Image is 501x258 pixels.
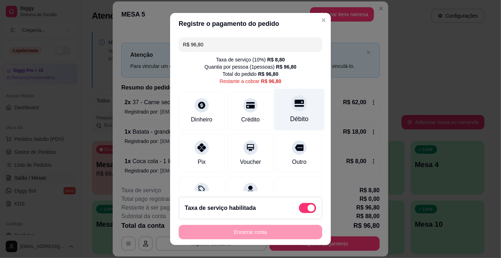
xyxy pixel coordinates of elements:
[240,158,261,166] div: Voucher
[198,158,206,166] div: Pix
[183,37,318,52] input: Ex.: hambúrguer de cordeiro
[318,14,329,26] button: Close
[205,63,296,70] div: Quantia por pessoa ( 1 pessoas)
[261,78,281,85] div: R$ 96,80
[276,63,296,70] div: R$ 96,80
[241,115,260,124] div: Crédito
[258,70,278,78] div: R$ 96,80
[185,204,256,212] h2: Taxa de serviço habilitada
[191,115,212,124] div: Dinheiro
[170,13,331,34] header: Registre o pagamento do pedido
[220,78,281,85] div: Restante a cobrar
[267,56,285,63] div: R$ 8,80
[216,56,285,63] div: Taxa de serviço ( 10 %)
[290,114,309,124] div: Débito
[292,158,306,166] div: Outro
[223,70,278,78] div: Total do pedido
